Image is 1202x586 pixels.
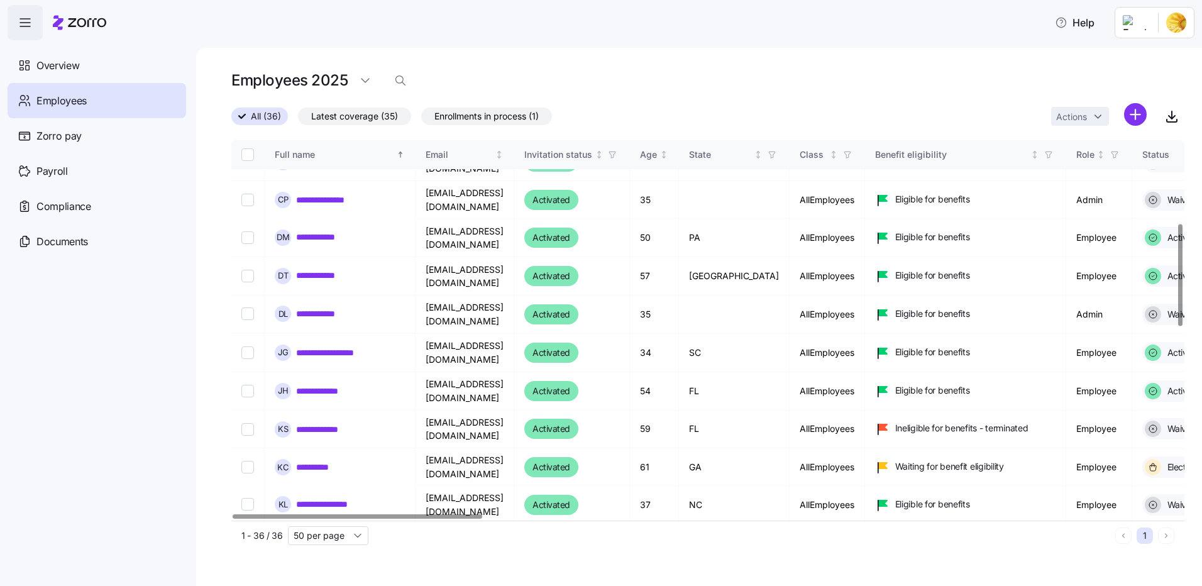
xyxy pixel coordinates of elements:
td: 34 [630,334,679,372]
span: Activated [532,497,570,512]
svg: add icon [1124,103,1147,126]
td: [EMAIL_ADDRESS][DOMAIN_NAME] [416,219,514,257]
th: EmailNot sorted [416,140,514,169]
td: 57 [630,257,679,296]
div: State [689,148,752,162]
td: [EMAIL_ADDRESS][DOMAIN_NAME] [416,448,514,486]
span: Documents [36,234,88,250]
td: Employee [1066,411,1132,448]
div: Not sorted [1096,150,1105,159]
td: GA [679,448,790,486]
span: K C [277,463,289,471]
span: D M [277,234,290,242]
a: Documents [8,224,186,259]
span: Ineligible for benefits - terminated [895,422,1028,434]
td: 59 [630,411,679,448]
button: Actions [1051,107,1109,126]
span: Waiting for benefit eligibility [895,460,1004,473]
td: Employee [1066,257,1132,296]
span: C P [277,196,289,204]
div: Invitation status [524,148,592,162]
span: J H [278,387,289,395]
td: AllEmployees [790,181,865,219]
td: Employee [1066,372,1132,411]
span: Help [1055,15,1094,30]
td: AllEmployees [790,411,865,448]
div: Not sorted [1030,150,1039,159]
span: J G [278,348,289,357]
button: Previous page [1115,528,1132,544]
td: NC [679,486,790,524]
input: Select record 11 [241,270,254,282]
div: Not sorted [829,150,838,159]
span: Enrollments in process (1) [434,108,539,124]
img: 66842ab9-2493-47f0-8d58-fdd79efd7fd6-1753100860955.jpeg [1166,13,1186,33]
td: AllEmployees [790,257,865,296]
input: Select record 12 [241,308,254,321]
div: Not sorted [754,150,763,159]
span: Activated [532,230,570,245]
td: PA [679,219,790,257]
td: Admin [1066,181,1132,219]
td: [EMAIL_ADDRESS][DOMAIN_NAME] [416,372,514,411]
td: AllEmployees [790,486,865,524]
span: Overview [36,58,79,74]
span: Activated [532,384,570,399]
span: Compliance [36,199,91,214]
a: Employees [8,83,186,118]
a: Payroll [8,153,186,189]
td: 35 [630,181,679,219]
button: Next page [1158,528,1174,544]
td: FL [679,411,790,448]
td: 54 [630,372,679,411]
th: Invitation statusNot sorted [514,140,630,169]
input: Select record 15 [241,423,254,435]
div: Benefit eligibility [875,148,1028,162]
a: Overview [8,48,186,83]
td: Admin [1066,296,1132,333]
div: Sorted ascending [396,150,405,159]
td: Employee [1066,334,1132,372]
div: Class [800,148,827,162]
td: AllEmployees [790,372,865,411]
span: Eligible for benefits [895,384,970,397]
td: AllEmployees [790,448,865,486]
span: All (36) [251,108,281,124]
span: Eligible for benefits [895,269,970,282]
input: Select record 13 [241,346,254,359]
td: 50 [630,219,679,257]
td: [EMAIL_ADDRESS][DOMAIN_NAME] [416,181,514,219]
span: Actions [1056,113,1087,121]
span: D T [278,272,289,280]
td: Employee [1066,448,1132,486]
input: Select record 9 [241,194,254,206]
td: Employee [1066,219,1132,257]
div: Email [426,148,493,162]
th: StateNot sorted [679,140,790,169]
button: 1 [1137,528,1153,544]
td: [EMAIL_ADDRESS][DOMAIN_NAME] [416,296,514,333]
div: Not sorted [659,150,668,159]
div: Full name [275,148,394,162]
a: Compliance [8,189,186,224]
th: AgeNot sorted [630,140,679,169]
td: FL [679,372,790,411]
td: [EMAIL_ADDRESS][DOMAIN_NAME] [416,334,514,372]
td: Employee [1066,486,1132,524]
td: [GEOGRAPHIC_DATA] [679,257,790,296]
input: Select all records [241,148,254,161]
span: Activated [532,421,570,436]
span: Employees [36,93,87,109]
span: Activated [532,345,570,360]
span: Payroll [36,163,68,179]
div: Not sorted [595,150,604,159]
h1: Employees 2025 [231,70,348,90]
span: Latest coverage (35) [311,108,398,124]
div: Age [640,148,657,162]
td: 35 [630,296,679,333]
span: K L [278,501,288,509]
div: Role [1076,148,1094,162]
span: Eligible for benefits [895,498,970,511]
span: Activated [532,460,570,475]
span: K S [278,425,289,433]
